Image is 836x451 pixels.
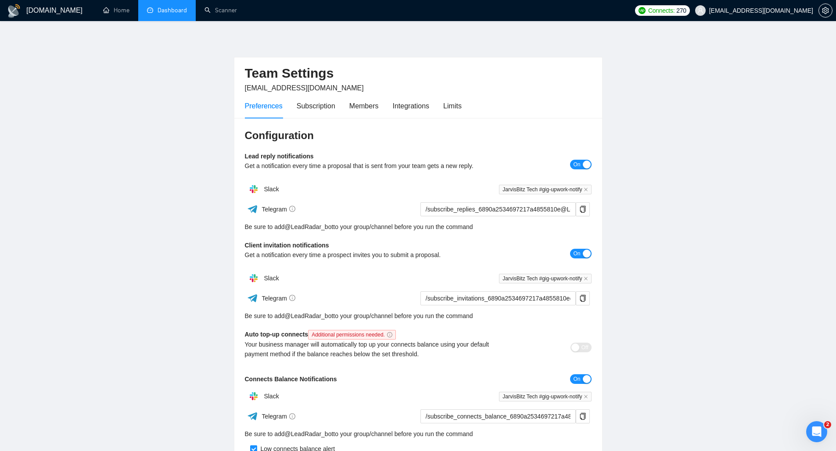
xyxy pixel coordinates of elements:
div: Preferences [245,100,283,111]
a: dashboardDashboard [147,7,187,14]
a: setting [818,7,832,14]
a: @LeadRadar_bot [285,429,334,439]
a: homeHome [103,7,129,14]
span: JarvisBitz Tech #gig-upwork-notify [499,185,591,194]
img: ww3wtPAAAAAElFTkSuQmCC [247,411,258,422]
button: copy [576,409,590,423]
span: info-circle [289,206,295,212]
span: Telegram [262,206,295,213]
a: @LeadRadar_bot [285,311,334,321]
span: setting [819,7,832,14]
span: user [697,7,703,14]
div: Integrations [393,100,430,111]
img: ww3wtPAAAAAElFTkSuQmCC [247,204,258,215]
div: Members [349,100,379,111]
img: hpQkSZIkSZIkSZIkSZIkSZIkSZIkSZIkSZIkSZIkSZIkSZIkSZIkSZIkSZIkSZIkSZIkSZIkSZIkSZIkSZIkSZIkSZIkSZIkS... [245,269,262,287]
span: Telegram [262,295,295,302]
div: Be sure to add to your group/channel before you run the command [245,429,592,439]
span: On [573,374,580,384]
div: Subscription [297,100,335,111]
a: @LeadRadar_bot [285,222,334,232]
span: On [573,160,580,169]
h3: Configuration [245,129,592,143]
span: Telegram [262,413,295,420]
b: Lead reply notifications [245,153,314,160]
div: Be sure to add to your group/channel before you run the command [245,311,592,321]
a: searchScanner [205,7,237,14]
span: copy [576,295,589,302]
span: JarvisBitz Tech #gig-upwork-notify [499,392,591,401]
h2: Team Settings [245,64,592,82]
img: upwork-logo.png [639,7,646,14]
span: close [584,394,588,399]
span: copy [576,413,589,420]
button: copy [576,202,590,216]
span: On [573,249,580,258]
div: Get a notification every time a prospect invites you to submit a proposal. [245,250,505,260]
span: Off [581,343,588,352]
span: Connects: [648,6,675,15]
iframe: Intercom live chat [806,421,827,442]
span: JarvisBitz Tech #gig-upwork-notify [499,274,591,283]
div: Be sure to add to your group/channel before you run the command [245,222,592,232]
span: info-circle [387,332,392,337]
span: 2 [824,421,831,428]
b: Auto top-up connects [245,331,399,338]
span: copy [576,206,589,213]
span: Additional permissions needed. [308,330,396,340]
span: Slack [264,186,279,193]
span: info-circle [289,295,295,301]
button: setting [818,4,832,18]
span: [EMAIL_ADDRESS][DOMAIN_NAME] [245,84,364,92]
span: Slack [264,393,279,400]
span: info-circle [289,413,295,419]
b: Connects Balance Notifications [245,376,337,383]
span: Slack [264,275,279,282]
div: Limits [443,100,462,111]
span: close [584,276,588,281]
img: hpQkSZIkSZIkSZIkSZIkSZIkSZIkSZIkSZIkSZIkSZIkSZIkSZIkSZIkSZIkSZIkSZIkSZIkSZIkSZIkSZIkSZIkSZIkSZIkS... [245,387,262,405]
button: copy [576,291,590,305]
b: Client invitation notifications [245,242,329,249]
span: 270 [676,6,686,15]
img: ww3wtPAAAAAElFTkSuQmCC [247,293,258,304]
span: close [584,187,588,192]
img: logo [7,4,21,18]
div: Get a notification every time a proposal that is sent from your team gets a new reply. [245,161,505,171]
img: hpQkSZIkSZIkSZIkSZIkSZIkSZIkSZIkSZIkSZIkSZIkSZIkSZIkSZIkSZIkSZIkSZIkSZIkSZIkSZIkSZIkSZIkSZIkSZIkS... [245,180,262,198]
div: Your business manager will automatically top up your connects balance using your default payment ... [245,340,505,359]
